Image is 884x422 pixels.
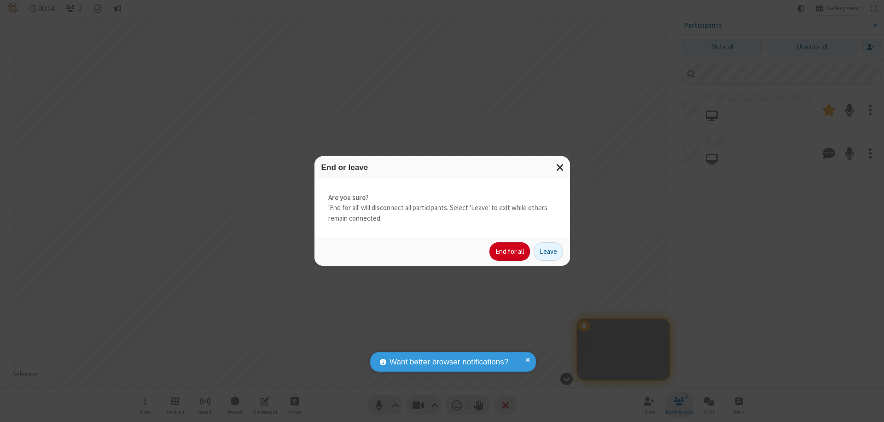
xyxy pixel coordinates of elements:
h3: End or leave [321,163,563,172]
div: 'End for all' will disconnect all participants. Select 'Leave' to exit while others remain connec... [314,179,570,238]
button: Leave [534,242,563,261]
button: Close modal [551,156,570,179]
button: End for all [489,242,530,261]
strong: Are you sure? [328,193,556,203]
span: Want better browser notifications? [390,356,508,368]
